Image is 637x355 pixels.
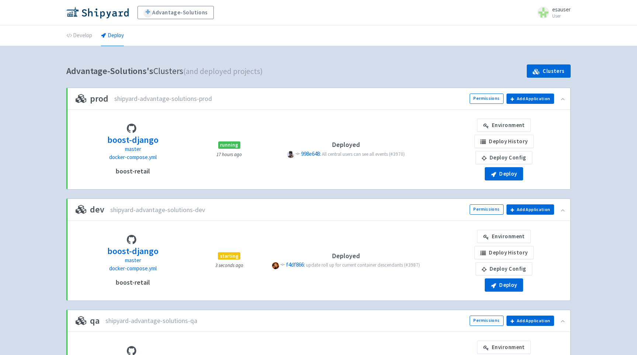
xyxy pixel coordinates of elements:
a: Environment [477,230,531,243]
button: Add Application [507,204,554,215]
span: shipyard-advantage-solutions-dev [110,206,205,214]
b: Advantage-Solutions's [66,65,153,77]
a: 998e648: [301,150,322,157]
span: P [287,151,294,158]
span: 998e648: [301,150,321,157]
span: shipyard-advantage-solutions-prod [114,95,212,103]
span: docker-compose.yml [109,265,157,272]
a: esauser User [533,7,571,18]
a: boost-django master [107,245,159,264]
span: shipyard-advantage-solutions-qa [105,317,197,325]
p: master [107,145,159,154]
small: 3 seconds ago [215,262,243,268]
p: master [107,256,159,265]
small: 17 hours ago [216,151,242,158]
span: esauser [552,6,571,13]
h4: Deployed [268,252,424,260]
a: Deploy History [474,246,534,259]
span: starting [218,252,240,260]
small: User [552,14,571,18]
button: Deploy [485,278,523,292]
a: Environment [477,119,531,132]
a: Deploy Config [476,262,532,275]
h4: boost-retail [116,279,150,286]
h3: boost-django [107,246,159,256]
button: Add Application [507,94,554,104]
button: Deploy [485,167,523,180]
a: Clusters [527,64,571,78]
a: Deploy History [474,135,534,148]
h4: Deployed [268,141,424,148]
a: f4df866: [286,261,306,268]
a: Deploy [101,25,124,46]
a: docker-compose.yml [109,264,157,273]
button: Add Application [507,316,554,326]
span: update roll up for current container descendants (#3987) [306,262,420,268]
a: Permissions [470,204,504,215]
span: f4df866: [286,261,305,268]
a: docker-compose.yml [109,153,157,162]
a: boost-django master [107,134,159,153]
a: Environment [477,341,531,354]
a: Permissions [470,94,504,104]
a: Advantage-Solutions [138,6,214,19]
a: Permissions [470,316,504,326]
h1: Clusters [66,64,263,79]
span: P [272,262,279,269]
h3: dev [76,205,104,214]
span: All central users can see all events (#3970) [322,151,405,157]
span: docker-compose.yml [109,154,157,161]
h3: prod [76,94,108,103]
img: Shipyard logo [66,7,129,18]
span: running [218,141,240,149]
a: Deploy Config [476,151,532,164]
h3: boost-django [107,135,159,145]
a: Develop [66,25,92,46]
span: (and deployed projects) [183,66,263,76]
h4: boost-retail [116,168,150,175]
h3: qa [76,316,100,326]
